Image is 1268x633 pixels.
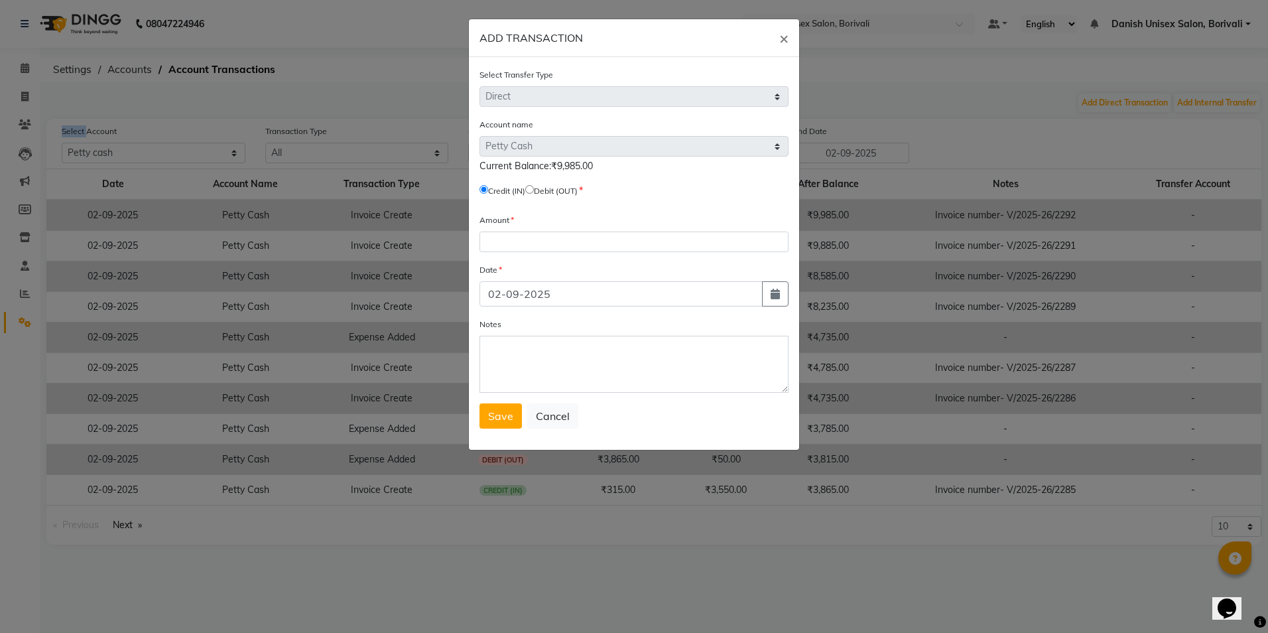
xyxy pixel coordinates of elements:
[479,403,522,429] button: Save
[488,409,513,423] span: Save
[479,30,583,46] h6: ADD TRANSACTION
[779,28,789,48] span: ×
[769,19,799,56] button: Close
[479,119,533,131] label: Account name
[479,264,502,276] label: Date
[527,403,578,429] button: Cancel
[1212,580,1255,620] iframe: chat widget
[479,69,553,81] label: Select Transfer Type
[479,160,593,172] span: Current Balance:₹9,985.00
[534,185,578,197] label: Debit (OUT)
[488,185,525,197] label: Credit (IN)
[479,318,501,330] label: Notes
[479,214,514,226] label: Amount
